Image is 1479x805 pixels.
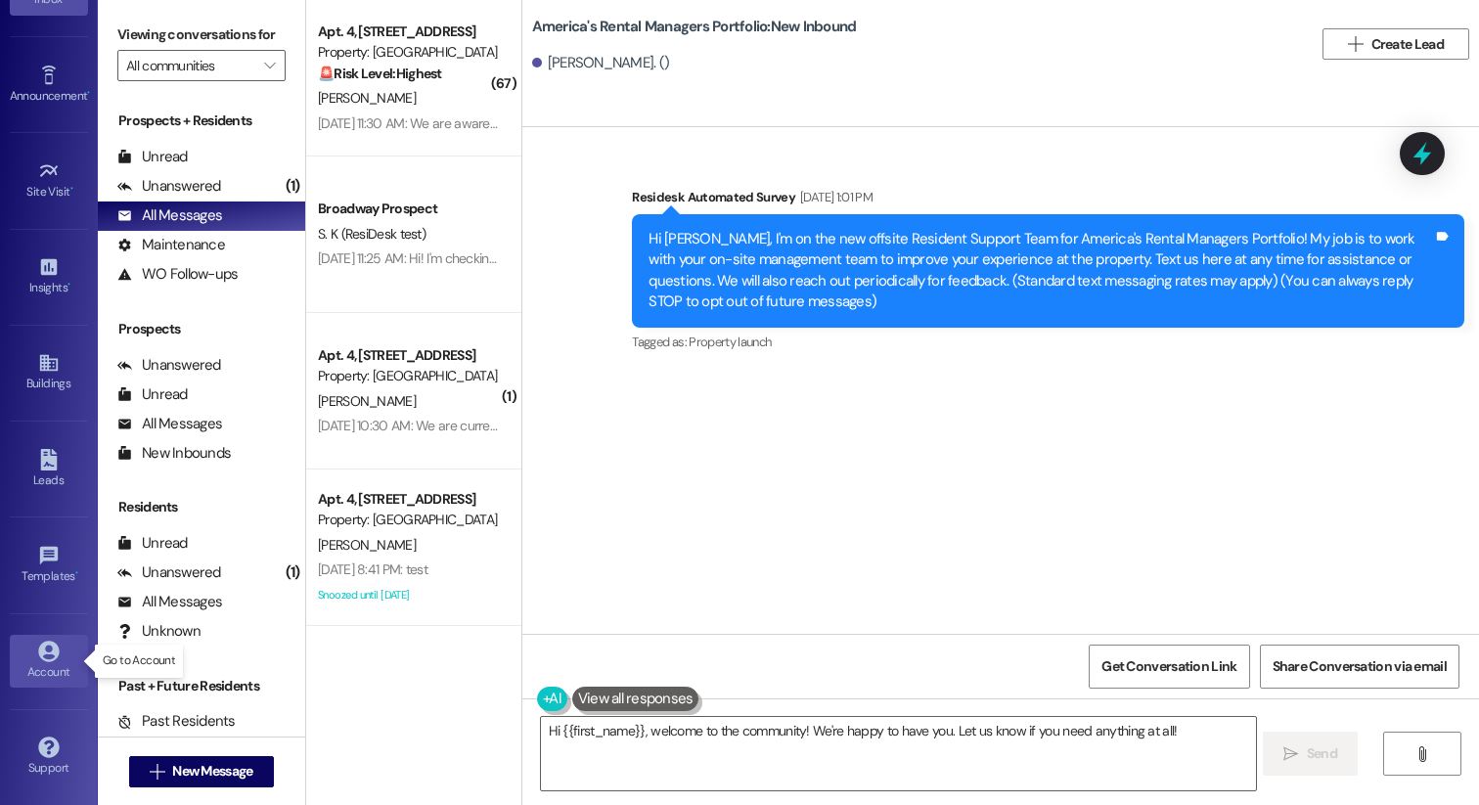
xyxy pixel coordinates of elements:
[1260,645,1459,689] button: Share Conversation via email
[318,22,499,42] div: Apt. 4, [STREET_ADDRESS]
[117,384,188,405] div: Unread
[318,489,499,510] div: Apt. 4, [STREET_ADDRESS]
[117,235,225,255] div: Maintenance
[75,566,78,580] span: •
[117,176,221,197] div: Unanswered
[10,346,88,399] a: Buildings
[117,264,238,285] div: WO Follow-ups
[795,187,873,207] div: [DATE] 1:01 PM
[318,510,499,530] div: Property: [GEOGRAPHIC_DATA]
[117,533,188,554] div: Unread
[281,171,305,201] div: (1)
[117,147,188,167] div: Unread
[117,711,236,732] div: Past Residents
[318,199,499,219] div: Broadway Prospect
[1101,656,1236,677] span: Get Conversation Link
[264,58,275,73] i: 
[632,328,1464,356] div: Tagged as:
[689,334,771,350] span: Property launch
[10,539,88,592] a: Templates •
[129,756,274,787] button: New Message
[649,229,1433,313] div: Hi [PERSON_NAME], I'm on the new offsite Resident Support Team for America's Rental Managers Port...
[1414,746,1429,762] i: 
[318,417,778,434] div: [DATE] 10:30 AM: We are currently closed. We will respond during business hours.
[117,443,231,464] div: New Inbounds
[98,111,305,131] div: Prospects + Residents
[281,558,305,588] div: (1)
[10,250,88,303] a: Insights •
[318,392,416,410] span: [PERSON_NAME]
[1263,732,1358,776] button: Send
[10,731,88,783] a: Support
[67,278,70,291] span: •
[10,635,88,688] a: Account
[1307,743,1337,764] span: Send
[1371,34,1444,55] span: Create Lead
[316,583,501,607] div: Snoozed until [DATE]
[87,86,90,100] span: •
[1322,28,1469,60] button: Create Lead
[318,225,426,243] span: S. K (ResiDesk test)
[318,345,499,366] div: Apt. 4, [STREET_ADDRESS]
[318,42,499,63] div: Property: [GEOGRAPHIC_DATA]
[1089,645,1249,689] button: Get Conversation Link
[318,366,499,386] div: Property: [GEOGRAPHIC_DATA]
[172,761,252,782] span: New Message
[318,536,416,554] span: [PERSON_NAME]
[103,652,175,669] p: Go to Account
[70,182,73,196] span: •
[117,592,222,612] div: All Messages
[318,560,427,578] div: [DATE] 8:41 PM: test
[117,621,201,642] div: Unknown
[126,50,254,81] input: All communities
[541,717,1257,790] textarea: Hi {{first_name}}, welcome to the community! We're happy to have you. Let us know if you need any...
[1348,36,1363,52] i: 
[1273,656,1447,677] span: Share Conversation via email
[10,443,88,496] a: Leads
[98,676,305,696] div: Past + Future Residents
[1283,746,1298,762] i: 
[532,53,670,73] div: [PERSON_NAME]. ()
[98,319,305,339] div: Prospects
[318,65,442,82] strong: 🚨 Risk Level: Highest
[98,497,305,517] div: Residents
[117,414,222,434] div: All Messages
[318,89,416,107] span: [PERSON_NAME]
[532,17,857,37] b: America's Rental Managers Portfolio: New Inbound
[10,155,88,207] a: Site Visit •
[117,355,221,376] div: Unanswered
[318,114,802,132] div: [DATE] 11:30 AM: We are aware of the pest situation and are taking steps to address it.
[117,562,221,583] div: Unanswered
[117,20,286,50] label: Viewing conversations for
[150,764,164,780] i: 
[632,187,1464,214] div: Residesk Automated Survey
[117,205,222,226] div: All Messages
[318,249,1337,267] div: [DATE] 11:25 AM: Hi! I'm checking in on your latest work order (109- Stove is sparking - , ID: 11...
